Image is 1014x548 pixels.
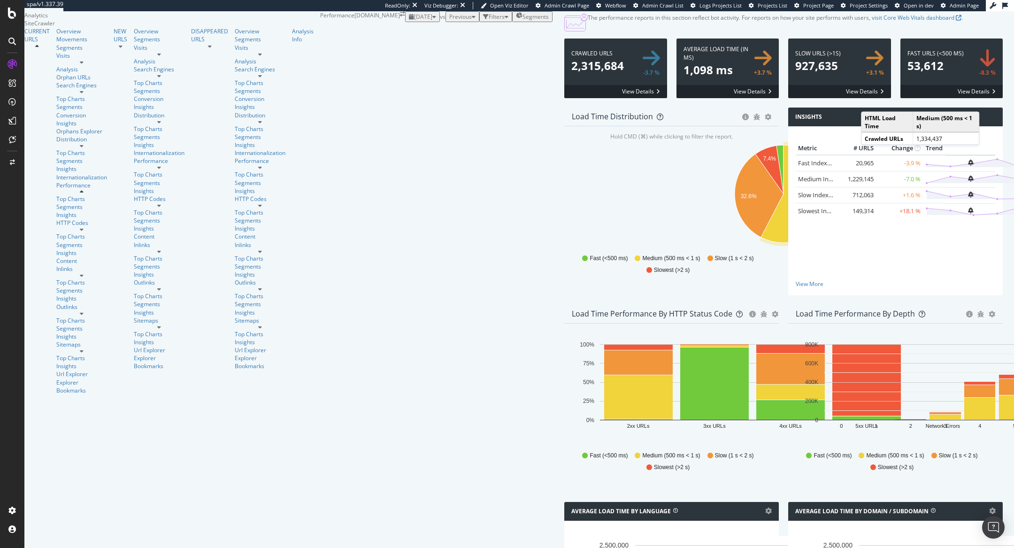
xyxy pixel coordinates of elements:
[235,216,285,224] a: Segments
[134,65,184,73] div: Search Engines
[56,219,107,227] a: HTTP Codes
[56,35,107,43] a: Movements
[134,141,184,149] a: Insights
[235,141,285,149] div: Insights
[968,160,973,166] div: bell-plus
[56,95,107,103] a: Top Charts
[56,195,107,203] a: Top Charts
[798,159,883,167] a: Fast Indexable URLs (<500 ms)
[134,216,184,224] div: Segments
[760,311,767,317] div: bug
[794,2,834,9] a: Project Page
[56,73,107,81] a: Orphan URLs
[134,133,184,141] a: Segments
[134,208,184,216] a: Top Charts
[134,330,184,338] a: Top Charts
[481,2,529,9] a: Open Viz Editor
[564,14,588,31] img: CjTTJyXI.png
[235,149,285,157] a: Internationalization
[989,508,996,514] i: Options
[235,44,285,52] div: Visits
[134,309,184,316] div: Insights
[424,2,458,9] div: Viz Debugger:
[134,27,184,35] div: Overview
[235,87,285,95] a: Segments
[134,241,184,249] div: Inlinks
[691,2,742,9] a: Logs Projects List
[56,324,107,332] a: Segments
[235,241,285,249] a: Inlinks
[765,114,771,120] div: gear
[235,232,285,240] a: Content
[235,103,285,111] a: Insights
[56,119,107,127] a: Insights
[56,340,107,348] a: Sitemaps
[134,170,184,178] a: Top Charts
[134,195,184,203] div: HTTP Codes
[772,311,778,317] div: gear
[134,149,184,157] a: Internationalization
[134,35,184,43] a: Segments
[446,11,479,22] button: Previous
[134,316,184,324] div: Sitemaps
[522,13,549,21] span: Segments
[440,13,446,21] span: vs
[56,257,107,265] a: Content
[798,207,880,215] a: Slowest Indexable URLs (>2 s)
[633,2,684,9] a: Admin Crawl List
[134,179,184,187] div: Segments
[56,149,107,157] a: Top Charts
[56,316,107,324] a: Top Charts
[400,11,405,17] div: arrow-right-arrow-left
[235,179,285,187] div: Segments
[134,157,184,165] a: Performance
[596,2,626,9] a: Webflow
[56,241,107,249] a: Segments
[235,278,285,286] div: Outlinks
[134,292,184,300] div: Top Charts
[235,292,285,300] div: Top Charts
[134,111,184,119] div: Distribution
[235,330,285,338] div: Top Charts
[134,338,184,346] div: Insights
[235,255,285,262] a: Top Charts
[24,27,50,43] div: CURRENT URLS
[850,2,888,9] span: Project Settings
[913,112,979,132] td: Medium (500 ms < 1 s)
[56,278,107,286] a: Top Charts
[235,262,285,270] a: Segments
[235,338,285,346] div: Insights
[56,111,107,119] a: Conversion
[56,203,107,211] div: Segments
[235,300,285,308] a: Segments
[982,516,1005,539] div: Open Intercom Messenger
[235,195,285,203] a: HTTP Codes
[235,35,285,43] div: Segments
[235,57,285,65] a: Analysis
[56,173,107,181] a: Internationalization
[235,65,285,73] a: Search Engines
[572,141,995,250] div: A chart.
[56,44,107,52] a: Segments
[56,370,107,378] a: Url Explorer
[749,311,756,317] div: circle-info
[56,127,107,135] div: Orphans Explorer
[114,27,127,43] div: NEW URLS
[795,112,822,122] h4: Insights
[235,346,285,354] a: Url Explorer
[56,294,107,302] div: Insights
[134,103,184,111] a: Insights
[56,378,107,394] a: Explorer Bookmarks
[134,95,184,103] div: Conversion
[699,2,742,9] span: Logs Projects List
[642,2,684,9] span: Admin Crawl List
